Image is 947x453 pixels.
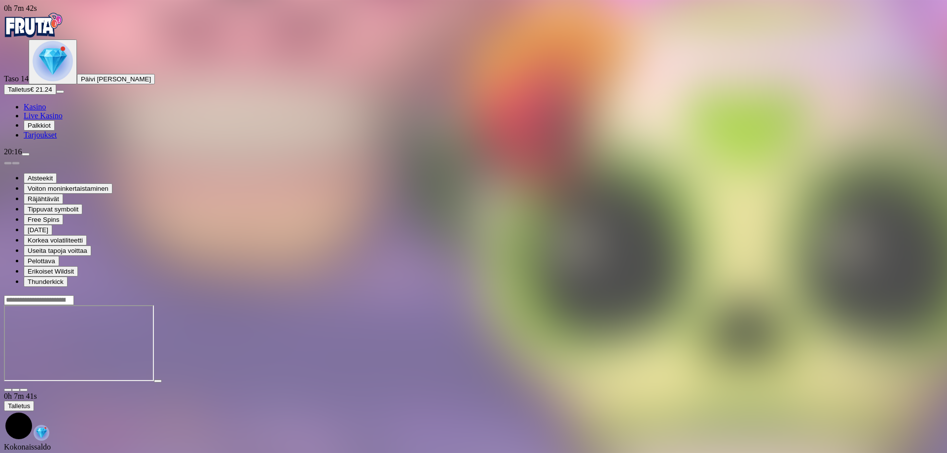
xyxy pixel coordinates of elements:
[24,131,57,139] a: Tarjoukset
[4,295,74,305] input: Search
[24,225,52,235] button: [DATE]
[12,162,20,165] button: next slide
[22,153,30,156] button: menu
[24,245,91,256] button: Useita tapoja voittaa
[24,204,82,214] button: Tippuvat symbolit
[24,235,87,245] button: Korkea volatiliteetti
[4,147,22,156] span: 20:16
[34,425,49,441] img: reward-icon
[30,86,52,93] span: € 21.24
[28,257,55,265] span: Pelottava
[24,111,63,120] a: Live Kasino
[4,13,63,37] img: Fruta
[24,103,46,111] a: Kasino
[24,173,57,183] button: Atsteekit
[24,214,63,225] button: Free Spins
[4,388,12,391] button: close icon
[33,41,73,81] img: level unlocked
[4,162,12,165] button: prev slide
[28,278,64,285] span: Thunderkick
[28,206,78,213] span: Tippuvat symbolit
[28,268,74,275] span: Erikoiset Wildsit
[28,195,59,203] span: Räjähtävät
[24,183,112,194] button: Voiton moninkertaistaminen
[24,194,63,204] button: Räjähtävät
[28,185,109,192] span: Voiton moninkertaistaminen
[28,216,59,223] span: Free Spins
[4,13,943,139] nav: Primary
[24,266,78,277] button: Erikoiset Wildsit
[28,247,87,254] span: Useita tapoja voittaa
[154,380,162,383] button: play icon
[4,392,943,443] div: Game menu
[4,74,29,83] span: Taso 14
[4,31,63,39] a: Fruta
[81,75,151,83] span: Päivi [PERSON_NAME]
[4,103,943,139] nav: Main menu
[8,402,30,410] span: Talletus
[4,392,37,400] span: user session time
[28,122,51,129] span: Palkkiot
[28,174,53,182] span: Atsteekit
[4,305,154,381] iframe: Esqueleto Explosivo 2
[4,4,37,12] span: user session time
[28,237,83,244] span: Korkea volatiliteetti
[77,74,155,84] button: Päivi [PERSON_NAME]
[8,86,30,93] span: Talletus
[4,84,56,95] button: Talletusplus icon€ 21.24
[20,388,28,391] button: fullscreen icon
[12,388,20,391] button: chevron-down icon
[24,277,68,287] button: Thunderkick
[56,90,64,93] button: menu
[4,401,34,411] button: Talletus
[29,39,77,84] button: level unlocked
[24,256,59,266] button: Pelottava
[24,120,55,131] button: Palkkiot
[28,226,48,234] span: [DATE]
